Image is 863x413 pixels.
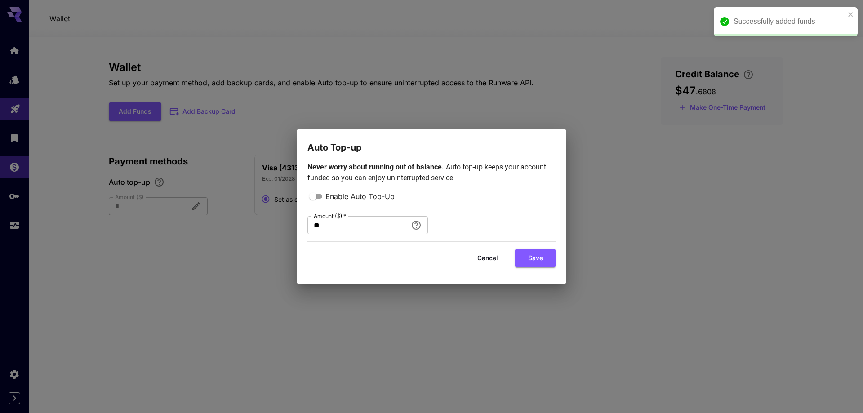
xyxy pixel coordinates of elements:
[848,11,854,18] button: close
[297,129,566,155] h2: Auto Top-up
[734,16,845,27] div: Successfully added funds
[307,163,446,171] span: Never worry about running out of balance.
[325,191,395,202] span: Enable Auto Top-Up
[314,212,346,220] label: Amount ($)
[307,162,556,183] p: Auto top-up keeps your account funded so you can enjoy uninterrupted service.
[467,249,508,267] button: Cancel
[515,249,556,267] button: Save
